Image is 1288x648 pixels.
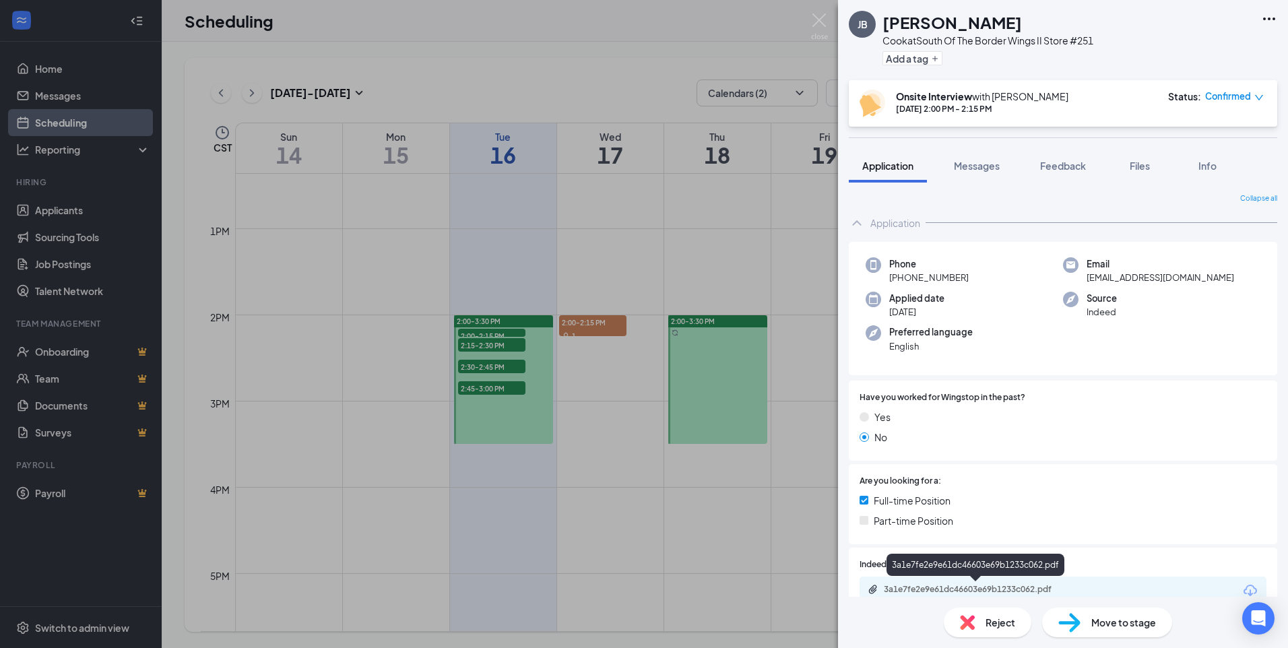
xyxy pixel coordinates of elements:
a: Paperclip3a1e7fe2e9e61dc46603e69b1233c062.pdf [868,584,1086,597]
span: Source [1087,292,1117,305]
span: Info [1198,160,1217,172]
span: Have you worked for Wingstop in the past? [860,391,1025,404]
span: [EMAIL_ADDRESS][DOMAIN_NAME] [1087,271,1234,284]
span: Yes [874,410,891,424]
span: Indeed Resume [860,558,919,571]
div: Open Intercom Messenger [1242,602,1275,635]
span: down [1254,93,1264,102]
div: Cook at South Of The Border Wings II Store #251 [882,34,1093,47]
span: [PHONE_NUMBER] [889,271,969,284]
b: Onsite Interview [896,90,972,102]
div: with [PERSON_NAME] [896,90,1068,103]
div: 3a1e7fe2e9e61dc46603e69b1233c062.pdf [884,584,1072,595]
span: Collapse all [1240,193,1277,204]
span: Part-time Position [874,513,953,528]
span: Move to stage [1091,615,1156,630]
span: [DATE] [889,305,944,319]
svg: Download [1242,583,1258,599]
span: Full-time Position [874,493,951,508]
svg: ChevronUp [849,215,865,231]
span: Application [862,160,913,172]
span: Are you looking for a: [860,475,941,488]
div: 3a1e7fe2e9e61dc46603e69b1233c062.pdf [887,554,1064,576]
svg: Plus [931,55,939,63]
span: Feedback [1040,160,1086,172]
h1: [PERSON_NAME] [882,11,1022,34]
span: Confirmed [1205,90,1251,103]
span: Preferred language [889,325,973,339]
div: [DATE] 2:00 PM - 2:15 PM [896,103,1068,115]
svg: Paperclip [868,584,878,595]
span: Email [1087,257,1234,271]
span: Messages [954,160,1000,172]
span: Phone [889,257,969,271]
button: PlusAdd a tag [882,51,942,65]
svg: Ellipses [1261,11,1277,27]
div: Status : [1168,90,1201,103]
div: Application [870,216,920,230]
span: Applied date [889,292,944,305]
span: No [874,430,887,445]
span: Files [1130,160,1150,172]
div: JB [858,18,868,31]
span: Indeed [1087,305,1117,319]
span: Reject [986,615,1015,630]
span: English [889,339,973,353]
